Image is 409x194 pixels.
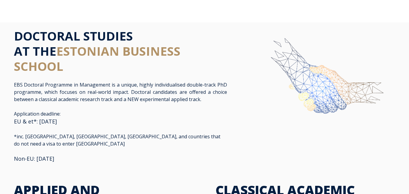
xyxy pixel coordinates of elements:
p: EBS Doctoral Programme in Management is a unique, highly individualised double-track PhD programm... [14,81,227,103]
span: *inc. [GEOGRAPHIC_DATA], [GEOGRAPHIC_DATA], [GEOGRAPHIC_DATA], and countries that do not need a v... [14,133,220,147]
h1: DOCTORAL STUDIES AT THE [14,28,227,74]
span: EU & et*: [DATE] [14,118,57,125]
span: Non-EU: [DATE] [14,155,54,162]
span: ESTONIAN BUSINESS SCHOOL [14,43,180,74]
p: Application deadline: [14,110,227,163]
img: img-ebs-hand [249,28,395,141]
